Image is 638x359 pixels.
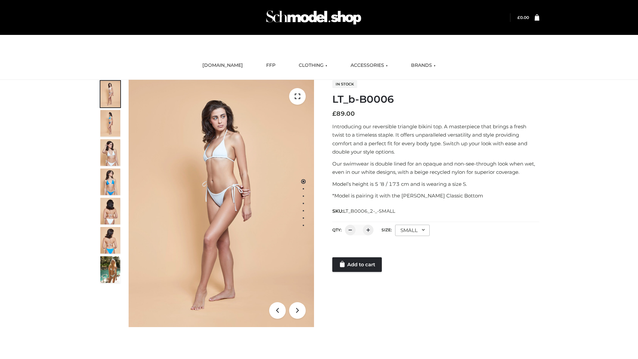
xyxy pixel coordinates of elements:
[100,169,120,195] img: ArielClassicBikiniTop_CloudNine_AzureSky_OW114ECO_4-scaled.jpg
[346,58,393,73] a: ACCESSORIES
[332,110,355,117] bdi: 89.00
[100,139,120,166] img: ArielClassicBikiniTop_CloudNine_AzureSky_OW114ECO_3-scaled.jpg
[100,81,120,107] img: ArielClassicBikiniTop_CloudNine_AzureSky_OW114ECO_1-scaled.jpg
[332,110,336,117] span: £
[129,80,314,327] img: ArielClassicBikiniTop_CloudNine_AzureSky_OW114ECO_1
[517,15,520,20] span: £
[332,122,539,156] p: Introducing our reversible triangle bikini top. A masterpiece that brings a fresh twist to a time...
[517,15,529,20] bdi: 0.00
[197,58,248,73] a: [DOMAIN_NAME]
[343,208,395,214] span: LT_B0006_2-_-SMALL
[100,110,120,137] img: ArielClassicBikiniTop_CloudNine_AzureSky_OW114ECO_2-scaled.jpg
[264,4,364,31] img: Schmodel Admin 964
[100,198,120,224] img: ArielClassicBikiniTop_CloudNine_AzureSky_OW114ECO_7-scaled.jpg
[406,58,441,73] a: BRANDS
[332,80,357,88] span: In stock
[517,15,529,20] a: £0.00
[100,256,120,283] img: Arieltop_CloudNine_AzureSky2.jpg
[381,227,392,232] label: Size:
[395,225,430,236] div: SMALL
[332,191,539,200] p: *Model is pairing it with the [PERSON_NAME] Classic Bottom
[332,227,342,232] label: QTY:
[332,180,539,188] p: Model’s height is 5 ‘8 / 173 cm and is wearing a size S.
[332,207,396,215] span: SKU:
[261,58,280,73] a: FFP
[100,227,120,254] img: ArielClassicBikiniTop_CloudNine_AzureSky_OW114ECO_8-scaled.jpg
[294,58,332,73] a: CLOTHING
[332,160,539,177] p: Our swimwear is double lined for an opaque and non-see-through look when wet, even in our white d...
[332,257,382,272] a: Add to cart
[332,93,539,105] h1: LT_b-B0006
